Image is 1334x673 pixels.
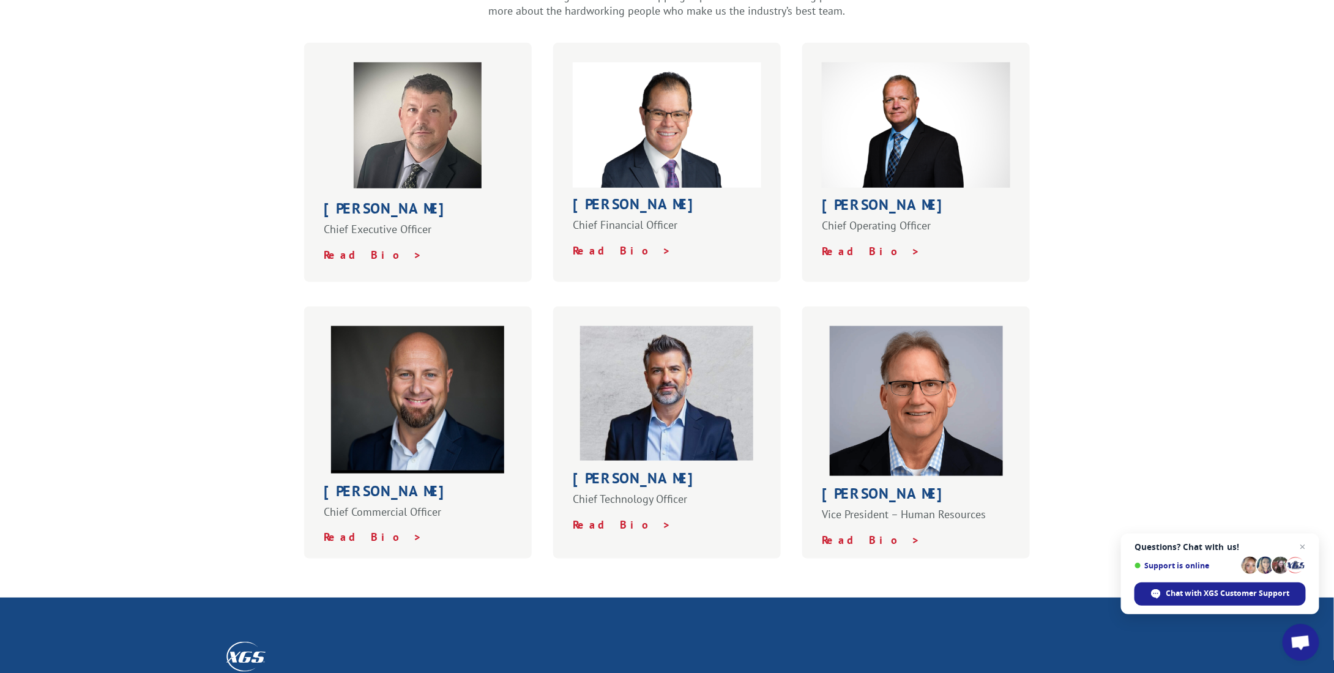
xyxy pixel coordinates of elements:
span: Chat with XGS Customer Support [1166,588,1290,599]
div: Open chat [1283,624,1319,661]
h1: [PERSON_NAME] [324,484,512,505]
a: Read Bio > [573,518,671,532]
p: Chief Executive Officer [324,222,512,248]
strong: [PERSON_NAME] [822,195,953,214]
h1: [PERSON_NAME] [822,486,1010,507]
img: kevin-holland-headshot-web [830,326,1003,477]
a: Read Bio > [324,248,422,262]
p: Vice President – Human Resources [822,507,1010,533]
h1: [PERSON_NAME] [324,201,512,222]
p: Chief Financial Officer [573,218,761,244]
div: Chat with XGS Customer Support [1135,582,1306,606]
span: Close chat [1295,540,1310,554]
p: Chief Technology Officer [573,492,761,518]
img: bobkenna-profilepic [354,62,482,188]
img: Greg Laminack [822,62,1010,188]
p: Chief Operating Officer [822,218,1010,244]
a: Read Bio > [822,533,920,547]
h1: [PERSON_NAME] [573,471,761,492]
img: Roger_Silva [573,62,761,188]
a: Read Bio > [822,244,920,258]
img: placeholder-person [331,326,504,474]
a: Read Bio > [573,244,671,258]
span: Questions? Chat with us! [1135,542,1306,552]
img: dm-profile-website [580,326,753,461]
a: Read Bio > [324,530,422,544]
span: Support is online [1135,561,1237,570]
h1: [PERSON_NAME] [573,197,761,218]
img: XGS_Logos_ALL_2024_All_White [226,642,266,672]
p: Chief Commercial Officer [324,505,512,530]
